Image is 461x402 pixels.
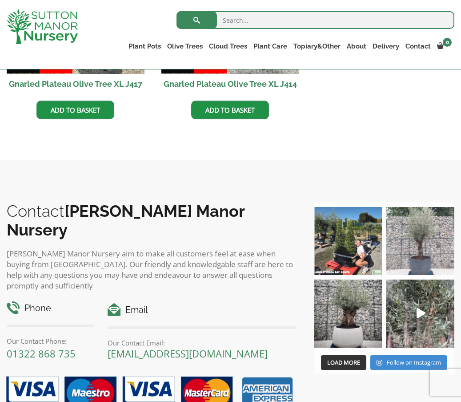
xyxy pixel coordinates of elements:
[314,280,382,348] img: Check out this beauty we potted at our nursery today ❤️‍🔥 A huge, ancient gnarled Olive tree plan...
[386,280,454,348] img: New arrivals Monday morning of beautiful olive trees 🤩🤩 The weather is beautiful this summer, gre...
[108,337,296,348] p: Our Contact Email:
[191,101,269,119] a: Add to basket: “Gnarled Plateau Olive Tree XL J414”
[443,38,452,47] span: 0
[402,40,434,53] a: Contact
[386,207,454,275] img: A beautiful multi-stem Spanish Olive tree potted in our luxurious fibre clay pots 😍😍
[7,248,296,291] p: [PERSON_NAME] Manor Nursery aim to make all customers feel at ease when buying from [GEOGRAPHIC_D...
[7,9,78,44] img: logo
[417,308,425,318] svg: Play
[125,40,164,53] a: Plant Pots
[7,202,296,239] h2: Contact
[206,40,250,53] a: Cloud Trees
[370,355,447,370] a: Instagram Follow on Instagram
[161,74,299,94] h2: Gnarled Plateau Olive Tree XL J414
[164,40,206,53] a: Olive Trees
[386,280,454,348] a: Play
[314,207,382,275] img: Our elegant & picturesque Angustifolia Cones are an exquisite addition to your Bay Tree collectio...
[36,101,114,119] a: Add to basket: “Gnarled Plateau Olive Tree XL J417”
[344,40,369,53] a: About
[7,202,245,239] b: [PERSON_NAME] Manor Nursery
[250,40,290,53] a: Plant Care
[327,358,360,366] span: Load More
[7,74,144,94] h2: Gnarled Plateau Olive Tree XL J417
[434,40,454,53] a: 0
[108,347,268,360] a: [EMAIL_ADDRESS][DOMAIN_NAME]
[369,40,402,53] a: Delivery
[7,301,94,315] h4: Phone
[176,11,454,29] input: Search...
[321,355,366,370] button: Load More
[108,303,296,317] h4: Email
[377,359,382,366] svg: Instagram
[7,347,76,360] a: 01322 868 735
[7,336,94,346] p: Our Contact Phone:
[387,358,441,366] span: Follow on Instagram
[290,40,344,53] a: Topiary&Other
